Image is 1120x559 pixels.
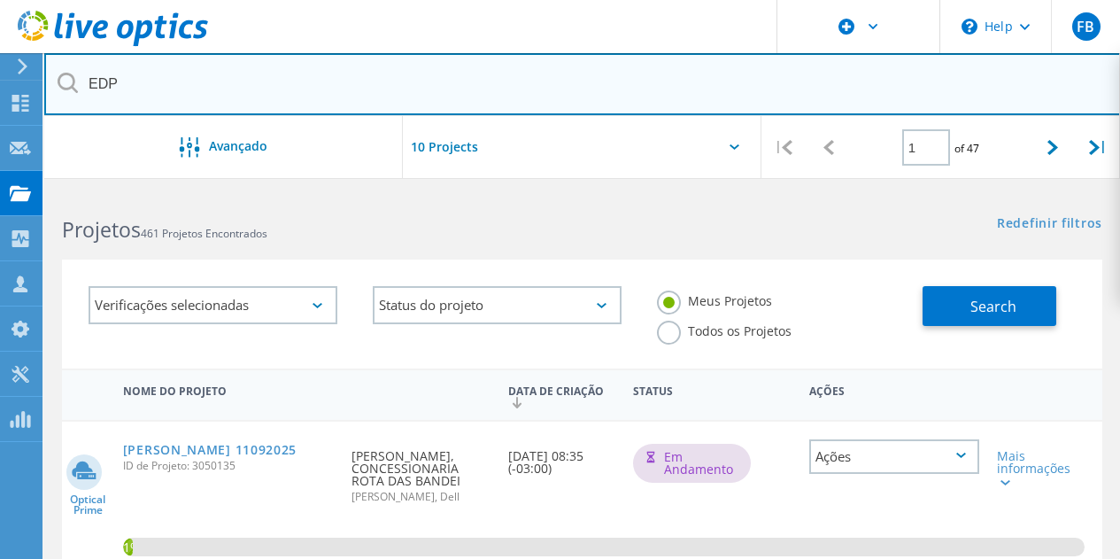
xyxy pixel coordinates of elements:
div: Status [624,373,718,406]
div: Em andamento [633,444,751,483]
div: Ações [800,373,988,406]
div: Verificações selecionadas [89,286,337,324]
span: FB [1077,19,1094,34]
span: 461 Projetos Encontrados [141,226,267,241]
div: | [761,116,807,179]
span: ID de Projeto: 3050135 [123,461,335,471]
div: Mais informações [997,450,1062,487]
button: Search [923,286,1056,326]
span: Avançado [209,140,267,152]
b: Projetos [62,215,141,244]
div: | [1075,116,1120,179]
a: Live Optics Dashboard [18,37,208,50]
div: [DATE] 08:35 (-03:00) [499,422,624,493]
span: of 47 [954,141,979,156]
div: [PERSON_NAME], CONCESSIONARIA ROTA DAS BANDEI [343,422,498,520]
span: [PERSON_NAME], Dell [351,492,490,502]
div: Data de Criação [499,373,624,417]
a: Redefinir filtros [997,217,1102,232]
label: Todos os Projetos [657,321,792,338]
span: Search [970,297,1016,316]
div: Ações [809,439,979,474]
svg: \n [962,19,977,35]
span: Optical Prime [62,494,114,516]
a: [PERSON_NAME] 11092025 [123,444,297,456]
span: 1% [123,538,133,554]
div: Status do projeto [373,286,622,324]
div: Nome do Projeto [114,373,344,406]
label: Meus Projetos [657,291,772,307]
